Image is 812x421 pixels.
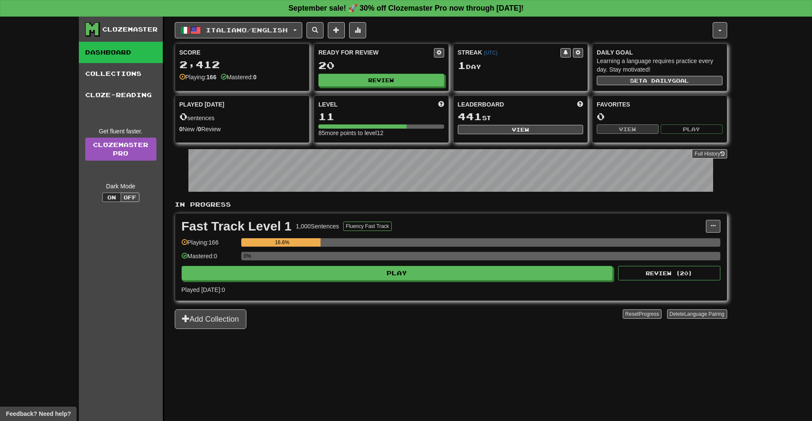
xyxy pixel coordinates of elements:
[79,84,163,106] a: Cloze-Reading
[458,48,561,57] div: Streak
[597,48,722,57] div: Daily Goal
[318,60,444,71] div: 20
[643,78,672,84] span: a daily
[206,26,288,34] span: Italiano / English
[179,100,225,109] span: Played [DATE]
[253,74,257,81] strong: 0
[179,110,188,122] span: 0
[85,182,156,190] div: Dark Mode
[102,25,158,34] div: Clozemaster
[328,22,345,38] button: Add sentence to collection
[458,125,584,134] button: View
[484,50,497,56] a: (UTC)
[684,311,724,317] span: Language Pairing
[458,110,482,122] span: 441
[85,138,156,161] a: ClozemasterPro
[623,309,662,319] button: ResetProgress
[85,127,156,136] div: Get fluent faster.
[182,238,237,252] div: Playing: 166
[198,126,201,133] strong: 0
[458,59,466,71] span: 1
[639,311,659,317] span: Progress
[182,220,292,233] div: Fast Track Level 1
[597,111,722,122] div: 0
[206,74,216,81] strong: 166
[597,76,722,85] button: Seta dailygoal
[597,100,722,109] div: Favorites
[179,59,305,70] div: 2,412
[618,266,720,280] button: Review (20)
[179,48,305,57] div: Score
[175,22,302,38] button: Italiano/English
[306,22,324,38] button: Search sentences
[661,124,722,134] button: Play
[182,286,225,293] span: Played [DATE]: 0
[438,100,444,109] span: Score more points to level up
[296,222,339,231] div: 1,000 Sentences
[244,238,321,247] div: 16.6%
[175,200,727,209] p: In Progress
[121,193,139,202] button: Off
[692,149,727,159] button: Full History
[458,100,504,109] span: Leaderboard
[318,48,434,57] div: Ready for Review
[349,22,366,38] button: More stats
[221,73,257,81] div: Mastered:
[318,111,444,122] div: 11
[318,74,444,87] button: Review
[179,111,305,122] div: sentences
[458,60,584,71] div: Day
[182,266,613,280] button: Play
[318,100,338,109] span: Level
[179,126,183,133] strong: 0
[79,42,163,63] a: Dashboard
[343,222,391,231] button: Fluency Fast Track
[175,309,246,329] button: Add Collection
[102,193,121,202] button: On
[577,100,583,109] span: This week in points, UTC
[597,57,722,74] div: Learning a language requires practice every day. Stay motivated!
[289,4,524,12] strong: September sale! 🚀 30% off Clozemaster Pro now through [DATE]!
[79,63,163,84] a: Collections
[667,309,727,319] button: DeleteLanguage Pairing
[179,73,217,81] div: Playing:
[597,124,659,134] button: View
[458,111,584,122] div: st
[179,125,305,133] div: New / Review
[6,409,71,418] span: Open feedback widget
[182,252,237,266] div: Mastered: 0
[318,129,444,137] div: 85 more points to level 12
